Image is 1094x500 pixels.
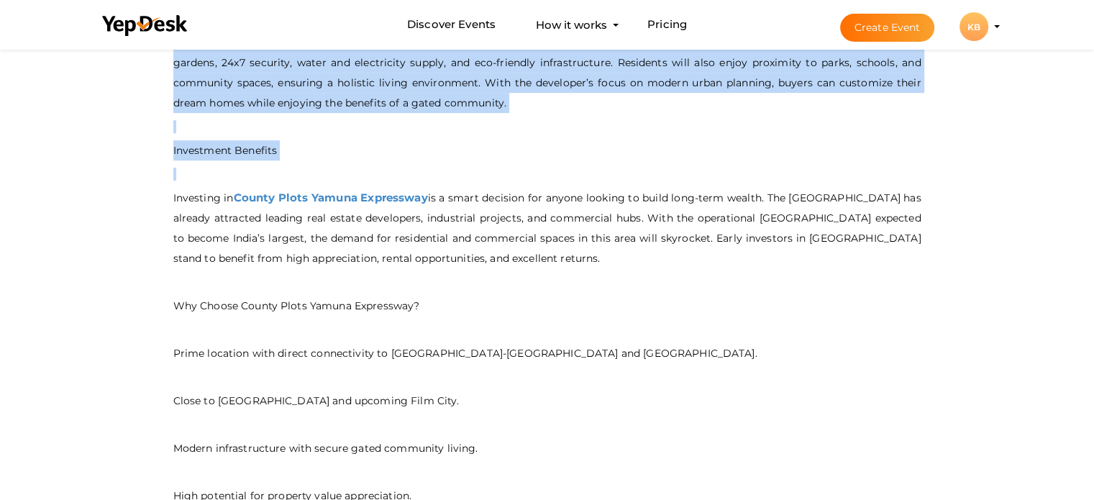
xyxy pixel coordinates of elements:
p: Prime location with direct connectivity to [GEOGRAPHIC_DATA]-[GEOGRAPHIC_DATA] and [GEOGRAPHIC_DA... [173,343,921,363]
button: How it works [532,12,611,38]
p: Close to [GEOGRAPHIC_DATA] and upcoming Film City. [173,391,921,411]
div: KB [959,12,988,41]
a: County Plots Yamuna Expressway [234,191,428,204]
p: Why Choose County Plots Yamuna Expressway? [173,296,921,316]
p: Investing in is a smart decision for anyone looking to build long-term wealth. The [GEOGRAPHIC_DA... [173,188,921,268]
profile-pic: KB [959,22,988,32]
button: Create Event [840,14,935,42]
p: Modern infrastructure with secure gated community living. [173,438,921,458]
p: County Plots Yamuna Expressway are designed to provide a well-planned and sustainable lifestyle. ... [173,32,921,113]
button: KB [955,12,993,42]
p: Investment Benefits [173,140,921,160]
a: Discover Events [407,12,496,38]
a: Pricing [647,12,687,38]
